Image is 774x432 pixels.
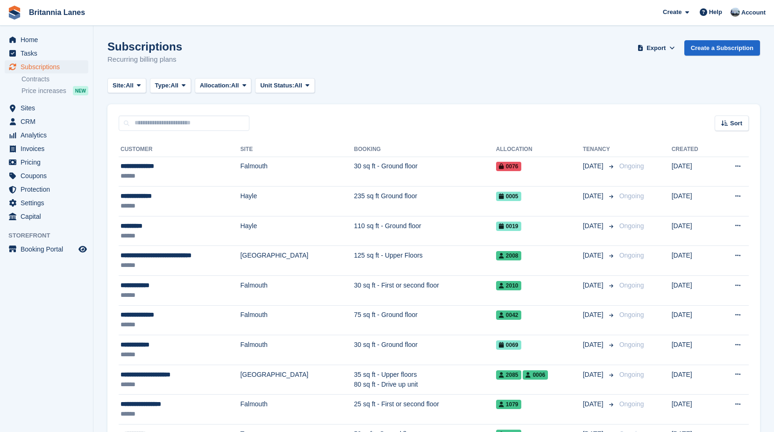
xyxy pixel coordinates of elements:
td: [DATE] [672,187,716,216]
td: [GEOGRAPHIC_DATA] [240,365,354,395]
td: [DATE] [672,216,716,246]
td: Falmouth [240,276,354,306]
span: Invoices [21,142,77,155]
a: Price increases NEW [21,86,88,96]
td: [DATE] [672,157,716,187]
button: Unit Status: All [255,78,314,94]
span: Help [709,7,722,17]
td: 25 sq ft - First or second floor [354,395,496,425]
span: Price increases [21,86,66,95]
a: menu [5,156,88,169]
span: Account [741,8,766,17]
span: [DATE] [583,310,605,320]
a: menu [5,33,88,46]
th: Allocation [496,142,583,157]
span: Storefront [8,231,93,240]
th: Tenancy [583,142,616,157]
a: Britannia Lanes [25,5,89,20]
a: menu [5,183,88,196]
span: [DATE] [583,281,605,290]
span: 2008 [496,251,521,260]
a: menu [5,169,88,182]
th: Created [672,142,716,157]
span: Create [663,7,682,17]
td: [DATE] [672,305,716,335]
span: Ongoing [619,222,644,230]
th: Site [240,142,354,157]
button: Site: All [107,78,146,94]
td: [DATE] [672,365,716,395]
span: [DATE] [583,161,605,171]
span: All [231,81,239,90]
span: 0042 [496,310,521,320]
td: Hayle [240,216,354,246]
span: Unit Status: [260,81,294,90]
span: [DATE] [583,399,605,409]
span: Ongoing [619,341,644,348]
span: Type: [155,81,171,90]
td: [DATE] [672,395,716,425]
span: Capital [21,210,77,223]
a: Create a Subscription [684,40,760,56]
span: [DATE] [583,370,605,380]
span: Sort [730,119,742,128]
span: Analytics [21,129,77,142]
span: Site: [113,81,126,90]
td: [DATE] [672,276,716,306]
span: Export [646,43,666,53]
span: 0006 [523,370,548,380]
span: 2085 [496,370,521,380]
p: Recurring billing plans [107,54,182,65]
img: stora-icon-8386f47178a22dfd0bd8f6a31ec36ba5ce8667c1dd55bd0f319d3a0aa187defe.svg [7,6,21,20]
td: 110 sq ft - Ground floor [354,216,496,246]
th: Booking [354,142,496,157]
td: [DATE] [672,335,716,365]
span: 0069 [496,340,521,350]
span: 0005 [496,192,521,201]
a: menu [5,47,88,60]
span: Ongoing [619,371,644,378]
td: 30 sq ft - First or second floor [354,276,496,306]
td: 75 sq ft - Ground floor [354,305,496,335]
a: menu [5,196,88,209]
td: 30 sq ft - Ground floor [354,157,496,187]
span: Home [21,33,77,46]
td: [DATE] [672,246,716,276]
a: Preview store [77,244,88,255]
span: Settings [21,196,77,209]
h1: Subscriptions [107,40,182,53]
td: Falmouth [240,335,354,365]
td: 235 sq ft Ground floor [354,187,496,216]
a: menu [5,60,88,73]
span: 1079 [496,400,521,409]
span: Pricing [21,156,77,169]
span: [DATE] [583,251,605,260]
td: 125 sq ft - Upper Floors [354,246,496,276]
a: menu [5,129,88,142]
a: menu [5,142,88,155]
span: CRM [21,115,77,128]
span: [DATE] [583,340,605,350]
span: 2010 [496,281,521,290]
a: Contracts [21,75,88,84]
span: Ongoing [619,311,644,318]
span: Ongoing [619,252,644,259]
span: Ongoing [619,192,644,200]
th: Customer [119,142,240,157]
td: Falmouth [240,157,354,187]
button: Type: All [150,78,191,94]
span: All [126,81,134,90]
button: Allocation: All [195,78,252,94]
a: menu [5,101,88,115]
td: 30 sq ft - Ground floor [354,335,496,365]
span: Booking Portal [21,243,77,256]
td: Falmouth [240,305,354,335]
span: 0076 [496,162,521,171]
td: Hayle [240,187,354,216]
td: 35 sq ft - Upper floors 80 sq ft - Drive up unit [354,365,496,395]
span: Protection [21,183,77,196]
span: All [294,81,302,90]
span: Tasks [21,47,77,60]
span: [DATE] [583,191,605,201]
a: menu [5,243,88,256]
